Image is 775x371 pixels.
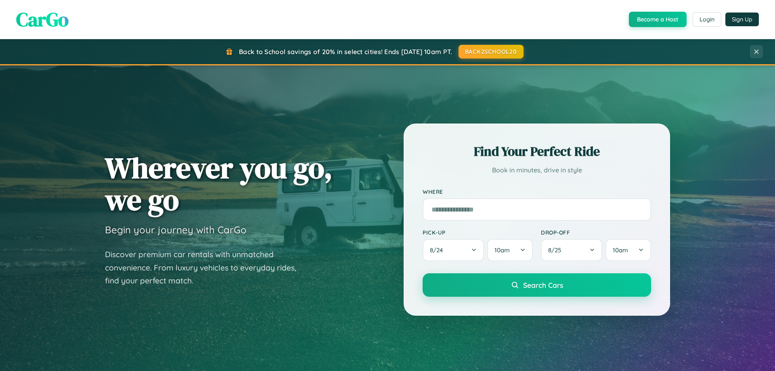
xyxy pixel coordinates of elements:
button: Search Cars [423,273,651,297]
span: CarGo [16,6,69,33]
button: BACK2SCHOOL20 [459,45,524,59]
button: Sign Up [725,13,759,26]
h2: Find Your Perfect Ride [423,143,651,160]
label: Drop-off [541,229,651,236]
h3: Begin your journey with CarGo [105,224,247,236]
button: Become a Host [629,12,687,27]
p: Discover premium car rentals with unmatched convenience. From luxury vehicles to everyday rides, ... [105,248,307,287]
label: Where [423,188,651,195]
button: 10am [487,239,533,261]
button: 10am [605,239,651,261]
span: 8 / 24 [430,246,447,254]
span: Back to School savings of 20% in select cities! Ends [DATE] 10am PT. [239,48,452,56]
span: 8 / 25 [548,246,565,254]
span: 10am [613,246,628,254]
p: Book in minutes, drive in style [423,164,651,176]
button: 8/25 [541,239,602,261]
label: Pick-up [423,229,533,236]
button: 8/24 [423,239,484,261]
span: 10am [494,246,510,254]
h1: Wherever you go, we go [105,152,333,216]
button: Login [693,12,721,27]
span: Search Cars [523,281,563,289]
